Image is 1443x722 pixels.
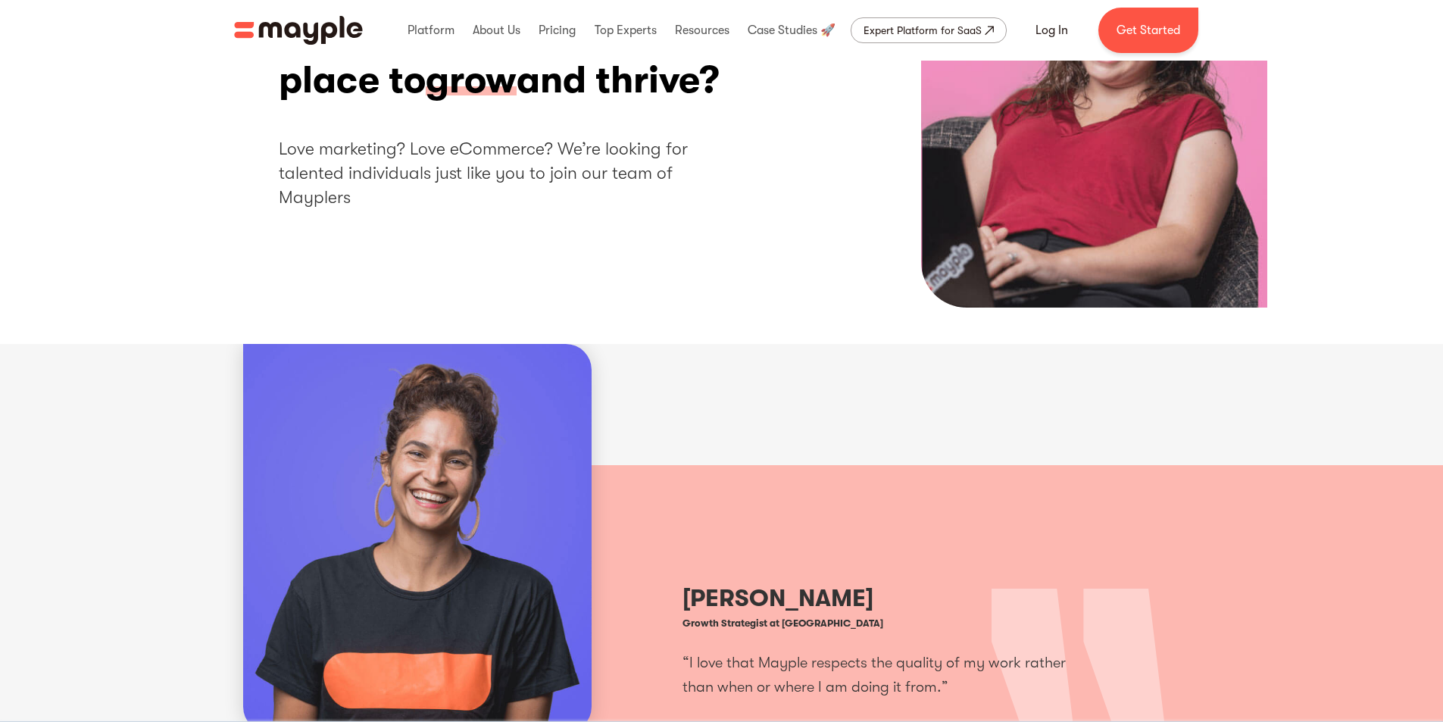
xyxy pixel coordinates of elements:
[851,17,1007,43] a: Expert Platform for SaaS
[671,6,733,55] div: Resources
[469,6,524,55] div: About Us
[682,651,1090,699] p: “I love that Mayple respects the quality of my work rather than when or where I am doing it from.”
[1098,8,1198,53] a: Get Started
[591,6,661,55] div: Top Experts
[234,16,363,45] img: Mayple logo
[1017,12,1086,48] a: Log In
[864,21,982,39] div: Expert Platform for SaaS
[1170,546,1443,722] iframe: Chat Widget
[279,12,741,103] h1: Hi! Looking for a great place to and thrive?
[682,586,1090,611] h3: [PERSON_NAME]
[279,137,741,211] h2: Love marketing? Love eCommerce? We’re looking for talented individuals just like you to join our ...
[426,58,517,105] span: grow
[535,6,579,55] div: Pricing
[234,16,363,45] a: home
[404,6,458,55] div: Platform
[682,618,1090,628] div: Growth Strategist at [GEOGRAPHIC_DATA]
